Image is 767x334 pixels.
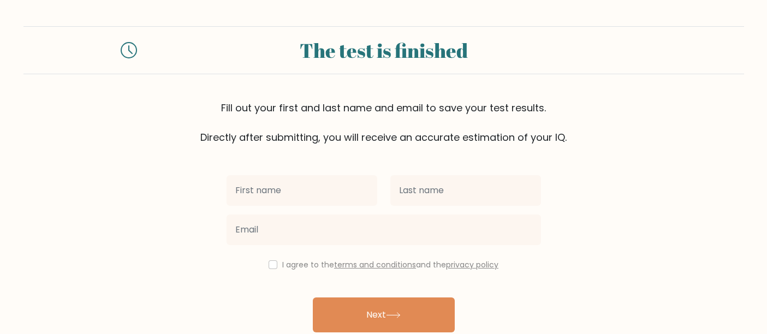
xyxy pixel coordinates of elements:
[334,259,416,270] a: terms and conditions
[390,175,541,206] input: Last name
[23,100,744,145] div: Fill out your first and last name and email to save your test results. Directly after submitting,...
[313,297,455,332] button: Next
[446,259,498,270] a: privacy policy
[227,214,541,245] input: Email
[150,35,617,65] div: The test is finished
[282,259,498,270] label: I agree to the and the
[227,175,377,206] input: First name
